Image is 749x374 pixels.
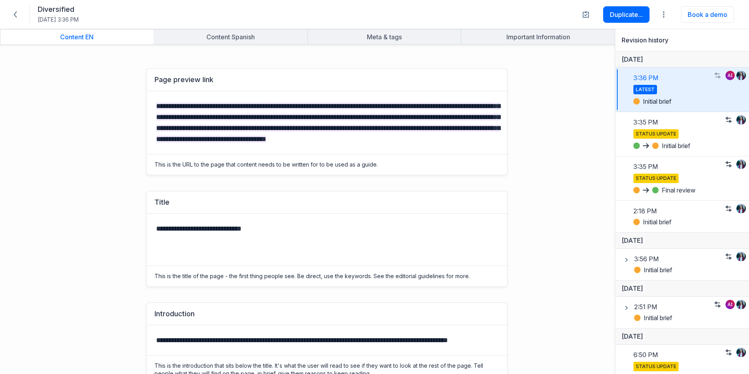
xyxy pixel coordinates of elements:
span: STATUS UPDATE [633,362,679,371]
span: 3:35 PM [633,163,658,170]
img: AI [725,300,735,309]
a: Content Spanish [154,29,307,44]
a: 3:36 PMLATESTInitial brief [615,68,749,112]
span: Initial brief [644,266,672,274]
div: Content Spanish [157,33,304,41]
div: Introduction [155,309,195,319]
img: Cristina Iordachescu [736,204,746,213]
span: Final review [652,186,696,194]
button: Book a demo [681,6,734,23]
a: Setup guide [580,8,592,21]
img: Cristina Iordachescu [736,348,746,357]
h1: Diversified [38,5,79,14]
h3: [DATE] [615,328,749,345]
div: [DATE] 3:36 PM [38,16,79,24]
span: LATEST [633,85,657,94]
span: Initial brief [634,314,672,322]
span: 3:35 PM [633,118,658,126]
h2: Revision history [622,35,743,45]
a: 3:35 PMSTATUS UPDATEFinal review [615,156,749,201]
span: Initial brief [644,314,672,322]
span: Initial brief [643,218,672,226]
a: 2:51 PMInitial brief [615,297,749,328]
h3: [DATE] [615,51,749,68]
span: Final review [662,186,696,194]
button: Expand 2:51 PM revision [622,303,631,312]
a: Important Information [461,29,615,44]
div: Important Information [464,33,612,41]
a: Meta & tags [308,29,461,44]
span: 3:56 PM [634,255,659,263]
span: 2:18 PM [633,207,657,215]
span: Initial brief [633,97,672,105]
span: Initial brief [643,97,672,105]
span: STATUS UPDATE [633,174,679,183]
a: 2:18 PMInitial brief [615,201,749,233]
a: 3:56 PMInitial brief [615,249,749,280]
div: This is the URL to the page that content needs to be written for to be used as a guide. [147,154,507,175]
div: Meta & tags [311,33,458,41]
a: Back [9,8,22,21]
button: Duplicate... [603,6,650,23]
img: Cristina Iordachescu [736,115,746,125]
button: Expand 3:56 PM revision [622,255,631,264]
span: Initial brief [652,142,690,150]
span: Initial brief [634,266,672,274]
div: Page preview link [155,75,213,84]
div: This is the title of the page - the first thing people see. Be direct, use the keywords. See the ... [147,266,507,286]
h3: [DATE] [615,280,749,297]
a: Content EN [0,29,154,44]
div: Content EN [4,33,151,41]
span: STATUS UPDATE [633,129,679,139]
img: Cristina Iordachescu [736,159,746,169]
span: Initial brief [662,142,690,150]
span: 2:51 PM [634,303,657,311]
img: Cristina Iordachescu [736,300,746,309]
h3: [DATE] [615,233,749,249]
span: 3:36 PM [633,74,658,82]
img: Cristina Iordachescu [736,71,746,80]
button: Open revision settings [657,8,670,21]
span: Initial brief [633,218,672,226]
span: 6:50 PM [633,351,658,359]
img: AI [725,71,735,80]
img: Cristina Iordachescu [736,252,746,261]
a: 3:35 PMSTATUS UPDATEInitial brief [615,112,749,156]
div: Title [155,198,169,207]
